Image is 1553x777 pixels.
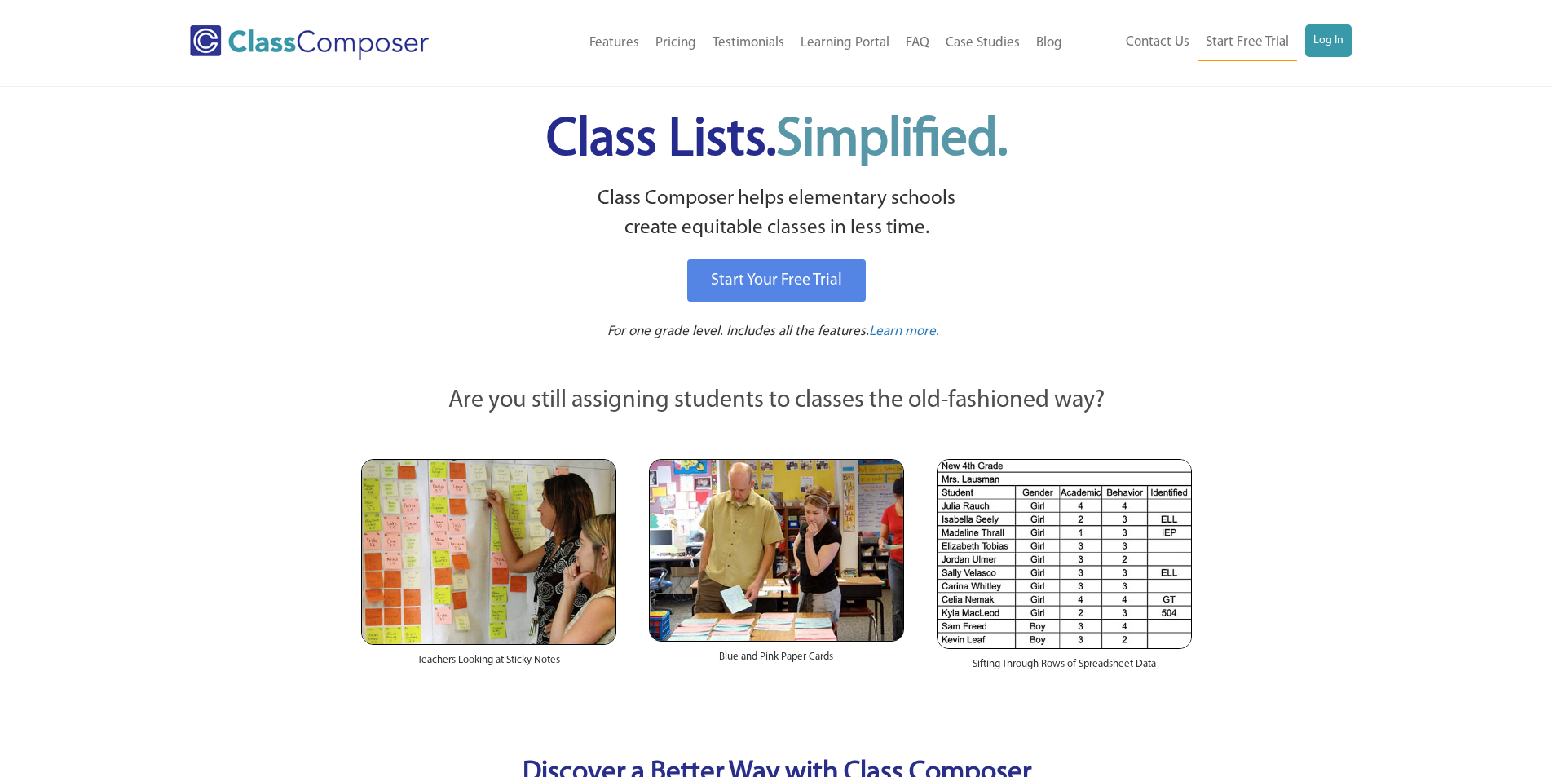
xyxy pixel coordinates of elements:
[1028,25,1070,61] a: Blog
[704,25,792,61] a: Testimonials
[898,25,938,61] a: FAQ
[581,25,647,61] a: Features
[1198,24,1297,61] a: Start Free Trial
[869,324,939,338] span: Learn more.
[937,649,1192,688] div: Sifting Through Rows of Spreadsheet Data
[361,459,616,645] img: Teachers Looking at Sticky Notes
[938,25,1028,61] a: Case Studies
[647,25,704,61] a: Pricing
[687,259,866,302] a: Start Your Free Trial
[496,25,1070,61] nav: Header Menu
[359,184,1195,244] p: Class Composer helps elementary schools create equitable classes in less time.
[361,645,616,684] div: Teachers Looking at Sticky Notes
[1070,24,1352,61] nav: Header Menu
[1305,24,1352,57] a: Log In
[792,25,898,61] a: Learning Portal
[649,459,904,641] img: Blue and Pink Paper Cards
[937,459,1192,649] img: Spreadsheets
[546,114,1008,167] span: Class Lists.
[869,322,939,342] a: Learn more.
[711,272,842,289] span: Start Your Free Trial
[190,25,429,60] img: Class Composer
[649,642,904,681] div: Blue and Pink Paper Cards
[776,114,1008,167] span: Simplified.
[361,383,1193,419] p: Are you still assigning students to classes the old-fashioned way?
[1118,24,1198,60] a: Contact Us
[607,324,869,338] span: For one grade level. Includes all the features.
